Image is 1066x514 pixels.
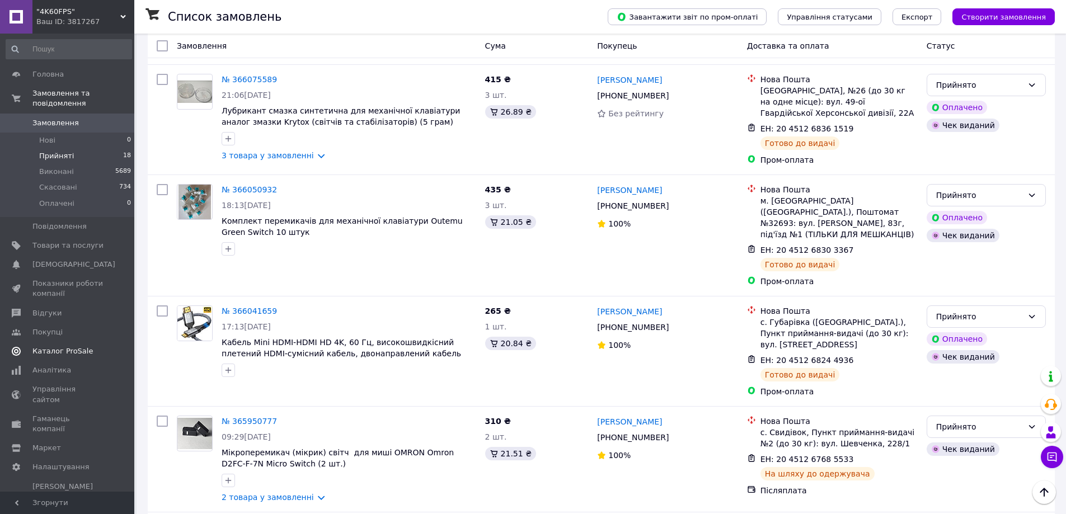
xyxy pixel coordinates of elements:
span: 0 [127,199,131,209]
div: Нова Пошта [760,305,918,317]
a: Створити замовлення [941,12,1055,21]
div: с. Губарівка ([GEOGRAPHIC_DATA].), Пункт приймання-видачі (до 30 кг): вул. [STREET_ADDRESS] [760,317,918,350]
span: 2 шт. [485,432,507,441]
a: Фото товару [177,74,213,110]
span: 17:13[DATE] [222,322,271,331]
span: 09:29[DATE] [222,432,271,441]
a: [PERSON_NAME] [597,74,662,86]
a: Лубрикант смазка синтетична для механічної клавіатури аналог змазки Krytox (світчів та стабілізат... [222,106,460,126]
span: Показники роботи компанії [32,279,104,299]
span: Налаштування [32,462,90,472]
button: Створити замовлення [952,8,1055,25]
div: 21.51 ₴ [485,447,536,460]
div: Пром-оплата [760,154,918,166]
span: Завантажити звіт по пром-оплаті [617,12,758,22]
span: 3 шт. [485,91,507,100]
div: 21.05 ₴ [485,215,536,229]
span: Товари та послуги [32,241,104,251]
a: Мікроперемикач (мікрик) світч для миші OMRON Omron D2FC-F-7N Micro Switch (2 шт.) [222,448,454,468]
div: Нова Пошта [760,416,918,427]
span: Замовлення [32,118,79,128]
span: 310 ₴ [485,417,511,426]
span: Каталог ProSale [32,346,93,356]
a: Фото товару [177,184,213,220]
span: Покупець [597,41,637,50]
div: Нова Пошта [760,184,918,195]
div: Пром-оплата [760,386,918,397]
div: Оплачено [927,211,987,224]
div: м. [GEOGRAPHIC_DATA] ([GEOGRAPHIC_DATA].), Поштомат №32693: вул. [PERSON_NAME], 83г, під'їзд №1 (... [760,195,918,240]
div: [PHONE_NUMBER] [595,88,671,103]
span: Маркет [32,443,61,453]
img: Фото товару [177,306,212,341]
a: Фото товару [177,305,213,341]
div: 20.84 ₴ [485,337,536,350]
img: Фото товару [177,81,212,102]
a: [PERSON_NAME] [597,416,662,427]
button: Завантажити звіт по пром-оплаті [608,8,767,25]
span: 734 [119,182,131,192]
span: 265 ₴ [485,306,511,315]
div: Чек виданий [927,229,999,242]
span: 435 ₴ [485,185,511,194]
span: Аналітика [32,365,71,375]
span: ЕН: 20 4512 6768 5533 [760,455,854,464]
a: № 366075589 [222,75,277,84]
span: 18 [123,151,131,161]
span: ЕН: 20 4512 6836 1519 [760,124,854,133]
div: Оплачено [927,101,987,114]
span: Cума [485,41,506,50]
span: Скасовані [39,182,77,192]
div: Нова Пошта [760,74,918,85]
a: [PERSON_NAME] [597,306,662,317]
a: № 366041659 [222,306,277,315]
span: Експорт [901,13,933,21]
a: 3 товара у замовленні [222,151,314,160]
a: 2 товара у замовленні [222,493,314,502]
a: Фото товару [177,416,213,451]
div: 26.89 ₴ [485,105,536,119]
span: Виконані [39,167,74,177]
div: Пром-оплата [760,276,918,287]
div: Прийнято [936,189,1023,201]
span: 100% [608,451,631,460]
span: 5689 [115,167,131,177]
span: 21:06[DATE] [222,91,271,100]
div: Готово до видачі [760,258,840,271]
span: Прийняті [39,151,74,161]
span: Покупці [32,327,63,337]
img: Фото товару [177,418,212,449]
span: Гаманець компанії [32,414,104,434]
div: [PHONE_NUMBER] [595,430,671,445]
button: Чат з покупцем [1041,446,1063,468]
button: Наверх [1032,480,1056,504]
div: Прийнято [936,79,1023,91]
div: с. Свидівок, Пункт приймання-видачі №2 (до 30 кг): вул. Шевченка, 228/1 [760,427,918,449]
span: Статус [927,41,955,50]
div: Чек виданий [927,119,999,132]
div: Чек виданий [927,442,999,456]
span: 18:13[DATE] [222,201,271,210]
span: 3 шт. [485,201,507,210]
a: Комплект перемикачів для механічної клавіатури Outemu Green Switch 10 штук [222,216,463,237]
span: ЕН: 20 4512 6824 4936 [760,356,854,365]
span: 1 шт. [485,322,507,331]
div: На шляху до одержувача [760,467,875,480]
a: № 365950777 [222,417,277,426]
span: Оплачені [39,199,74,209]
span: Повідомлення [32,221,87,232]
span: [DEMOGRAPHIC_DATA] [32,260,115,270]
span: Замовлення [177,41,227,50]
a: [PERSON_NAME] [597,185,662,196]
span: Кабель Mini HDMI-HDMI HD 4K, 60 Гц, високошвидкісний плетений HDMI-сумісний кабель, двонаправлени... [222,338,461,369]
span: ЕН: 20 4512 6830 3367 [760,246,854,254]
div: Чек виданий [927,350,999,364]
span: Доставка та оплата [747,41,829,50]
span: "4K60FPS" [36,7,120,17]
input: Пошук [6,39,132,59]
span: 0 [127,135,131,145]
div: Готово до видачі [760,368,840,381]
span: Управління статусами [787,13,872,21]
